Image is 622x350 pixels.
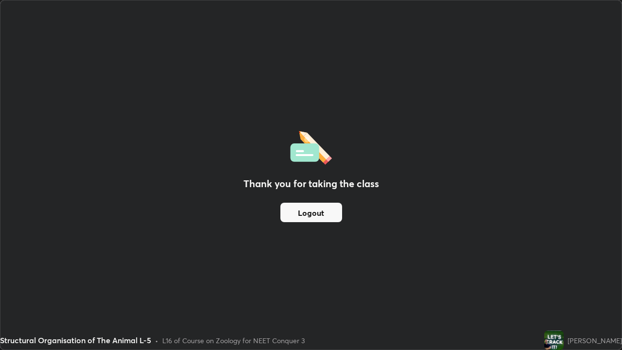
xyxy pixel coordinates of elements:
div: [PERSON_NAME] [568,335,622,346]
img: 02a0221ee3ad4557875c09baae15909e.jpg [544,331,564,350]
h2: Thank you for taking the class [243,176,379,191]
button: Logout [280,203,342,222]
img: offlineFeedback.1438e8b3.svg [290,128,332,165]
div: • [155,335,158,346]
div: L16 of Course on Zoology for NEET Conquer 3 [162,335,305,346]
